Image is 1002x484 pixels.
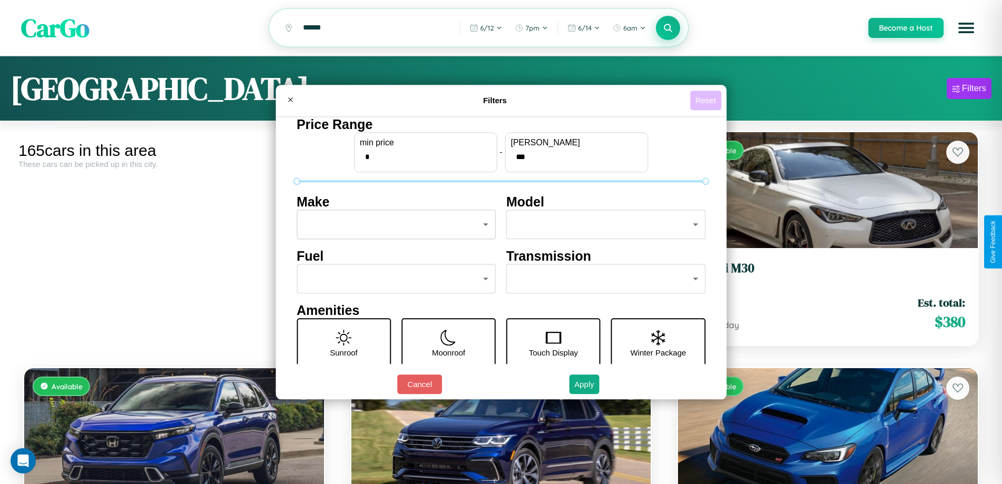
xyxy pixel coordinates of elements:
button: Cancel [397,374,442,394]
button: Filters [947,78,991,99]
div: These cars can be picked up in this city. [18,160,330,169]
p: Touch Display [529,345,578,360]
span: 6 / 14 [578,24,592,32]
h4: Model [507,194,706,210]
p: Winter Package [631,345,686,360]
h4: Make [297,194,496,210]
label: [PERSON_NAME] [511,138,642,147]
p: Sunroof [330,345,358,360]
span: $ 380 [935,311,965,332]
button: Reset [690,91,721,110]
span: 6am [623,24,637,32]
h4: Amenities [297,303,705,318]
h4: Filters [300,96,690,105]
h4: Price Range [297,117,705,132]
button: 6/12 [464,19,508,36]
h3: Infiniti M30 [691,261,965,276]
div: 165 cars in this area [18,142,330,160]
div: Filters [962,83,986,94]
h1: [GEOGRAPHIC_DATA] [11,67,309,110]
span: Est. total: [918,295,965,310]
label: min price [360,138,491,147]
div: Give Feedback [989,221,997,263]
span: Available [52,382,83,391]
span: CarGo [21,11,89,45]
button: 6am [608,19,651,36]
p: - [500,145,502,159]
h4: Transmission [507,249,706,264]
div: Open Intercom Messenger [11,448,36,473]
span: 6 / 12 [480,24,494,32]
span: / day [717,320,739,330]
h4: Fuel [297,249,496,264]
button: Become a Host [868,18,944,38]
button: 7pm [510,19,553,36]
button: 6/14 [562,19,605,36]
span: 7pm [525,24,540,32]
button: Apply [569,374,600,394]
p: Moonroof [432,345,465,360]
a: Infiniti M302017 [691,261,965,287]
button: Open menu [952,13,981,43]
